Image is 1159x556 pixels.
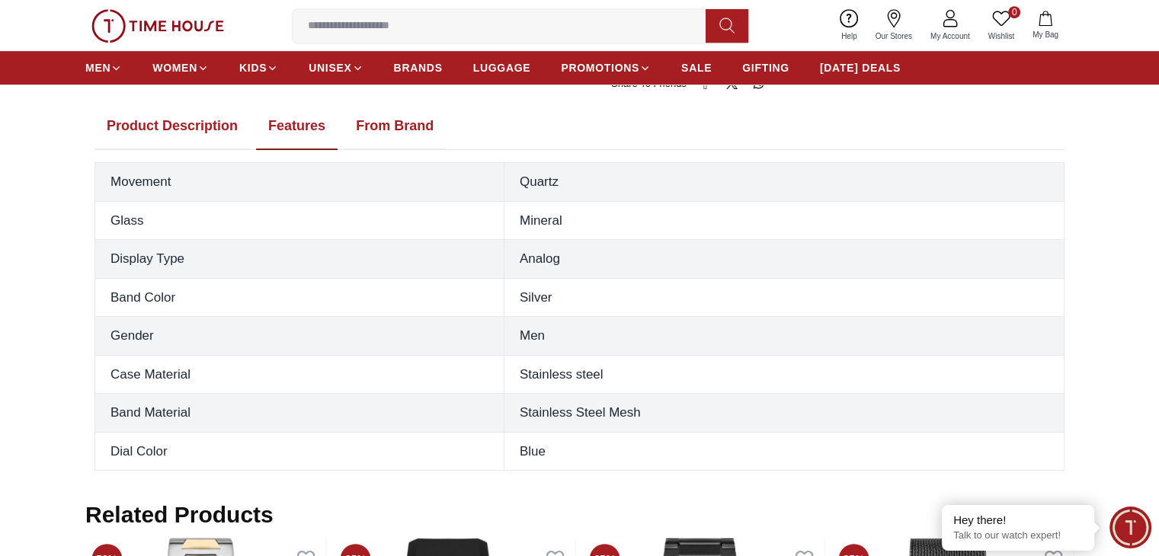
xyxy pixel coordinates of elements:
[95,317,504,356] th: Gender
[924,30,976,42] span: My Account
[504,394,1064,433] td: Stainless Steel Mesh
[561,54,651,81] a: PROMOTIONS
[95,355,504,394] th: Case Material
[85,60,110,75] span: MEN
[239,54,278,81] a: KIDS
[1008,6,1020,18] span: 0
[152,60,197,75] span: WOMEN
[239,60,267,75] span: KIDS
[256,103,338,150] button: Features
[1023,8,1068,43] button: My Bag
[982,30,1020,42] span: Wishlist
[504,278,1064,317] td: Silver
[85,54,122,81] a: MEN
[394,54,443,81] a: BRANDS
[394,60,443,75] span: BRANDS
[869,30,918,42] span: Our Stores
[95,394,504,433] th: Band Material
[742,54,789,81] a: GIFTING
[832,6,866,45] a: Help
[309,54,363,81] a: UNISEX
[820,54,901,81] a: [DATE] DEALS
[953,513,1083,528] div: Hey there!
[681,60,712,75] span: SALE
[953,529,1083,542] p: Talk to our watch expert!
[95,163,504,202] th: Movement
[820,60,901,75] span: [DATE] DEALS
[95,278,504,317] th: Band Color
[504,355,1064,394] td: Stainless steel
[85,501,274,529] h2: Related Products
[1026,29,1065,40] span: My Bag
[504,432,1064,471] td: Blue
[95,201,504,240] th: Glass
[152,54,209,81] a: WOMEN
[504,163,1064,202] td: Quartz
[866,6,921,45] a: Our Stores
[309,60,351,75] span: UNISEX
[504,317,1064,356] td: Men
[344,103,446,150] button: From Brand
[835,30,863,42] span: Help
[742,60,789,75] span: GIFTING
[473,60,531,75] span: LUGGAGE
[504,201,1064,240] td: Mineral
[1109,506,1151,548] div: Chat Widget
[91,9,224,43] img: ...
[473,54,531,81] a: LUGGAGE
[95,240,504,279] th: Display Type
[95,432,504,471] th: Dial Color
[979,6,1023,45] a: 0Wishlist
[561,60,639,75] span: PROMOTIONS
[94,103,250,150] button: Product Description
[504,240,1064,279] td: Analog
[681,54,712,81] a: SALE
